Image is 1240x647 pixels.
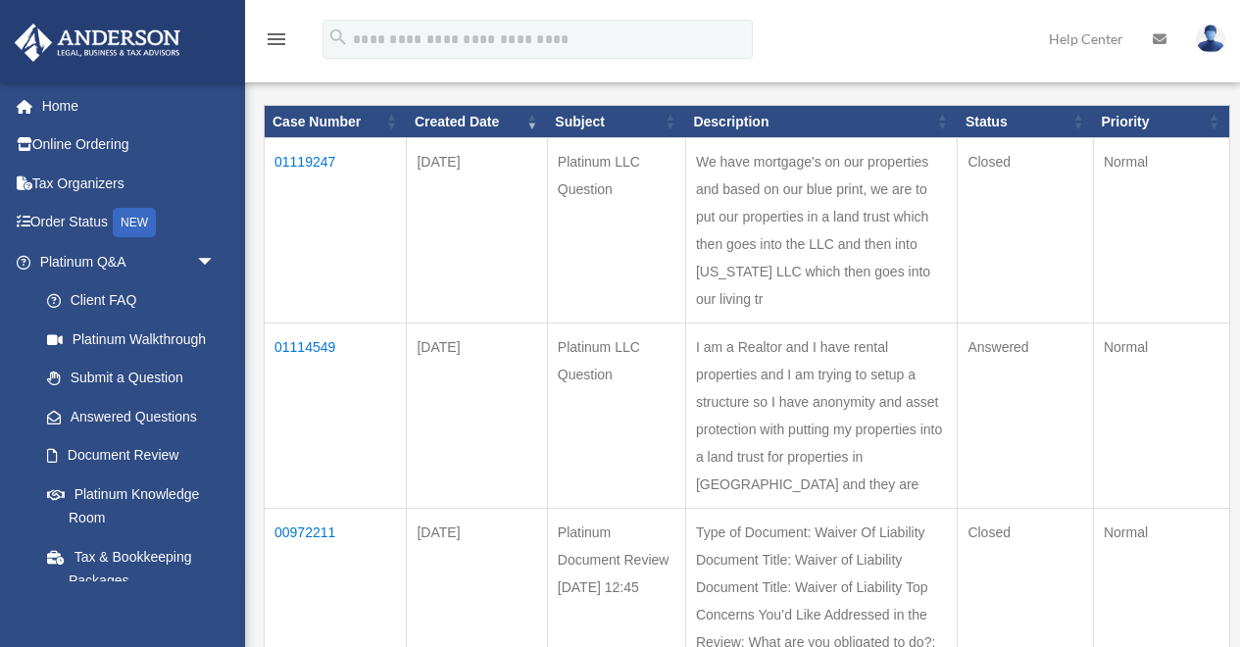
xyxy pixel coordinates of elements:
a: Online Ordering [14,125,245,165]
td: Platinum LLC Question [547,138,685,323]
i: menu [265,27,288,51]
th: Subject: activate to sort column ascending [547,105,685,138]
a: Order StatusNEW [14,203,245,243]
div: NEW [113,208,156,237]
th: Priority: activate to sort column ascending [1093,105,1229,138]
a: Answered Questions [27,397,225,436]
span: arrow_drop_down [196,242,235,282]
a: Platinum Knowledge Room [27,474,235,537]
a: Platinum Walkthrough [27,320,235,359]
td: Normal [1093,138,1229,323]
a: Document Review [27,436,235,475]
td: Normal [1093,323,1229,509]
th: Description: activate to sort column ascending [685,105,957,138]
td: Platinum LLC Question [547,323,685,509]
img: User Pic [1196,25,1225,53]
a: Client FAQ [27,281,235,321]
th: Created Date: activate to sort column ascending [407,105,547,138]
a: Submit a Question [27,359,235,398]
a: Home [14,86,245,125]
td: [DATE] [407,138,547,323]
a: Platinum Q&Aarrow_drop_down [14,242,235,281]
th: Status: activate to sort column ascending [958,105,1094,138]
td: 01119247 [265,138,407,323]
td: [DATE] [407,323,547,509]
td: 01114549 [265,323,407,509]
td: I am a Realtor and I have rental properties and I am trying to setup a structure so I have anonym... [685,323,957,509]
td: Answered [958,323,1094,509]
a: menu [265,34,288,51]
td: We have mortgage's on our properties and based on our blue print, we are to put our properties in... [685,138,957,323]
i: search [327,26,349,48]
a: Tax & Bookkeeping Packages [27,537,235,600]
a: Tax Organizers [14,164,245,203]
td: Closed [958,138,1094,323]
th: Case Number: activate to sort column ascending [265,105,407,138]
img: Anderson Advisors Platinum Portal [9,24,186,62]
